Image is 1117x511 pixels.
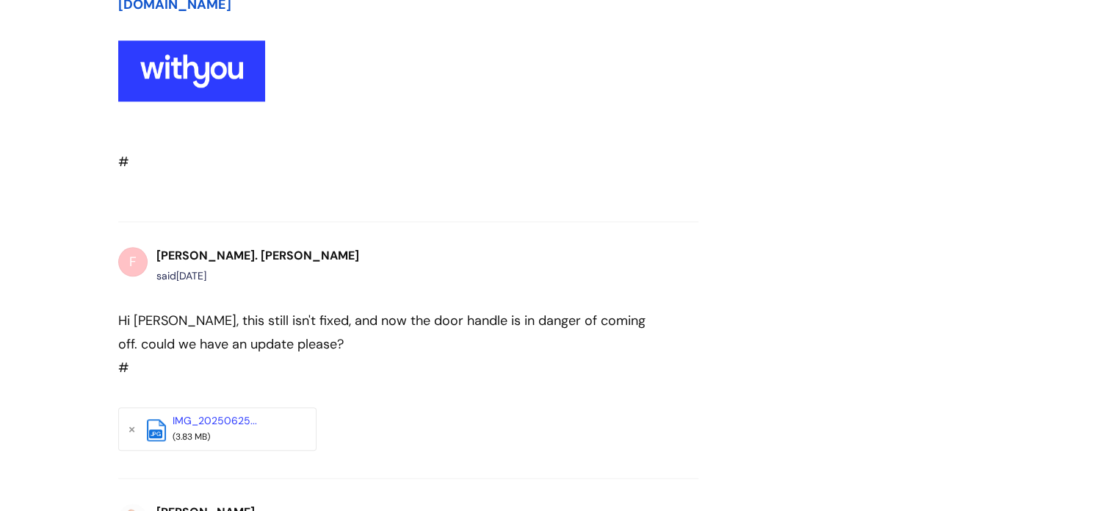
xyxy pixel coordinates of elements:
span: jpg [149,429,163,438]
div: Hi [PERSON_NAME], this still isn't fixed, and now the door handle is in danger of coming off. cou... [118,309,646,357]
a: IMG_20250625... [173,414,257,427]
b: [PERSON_NAME]. [PERSON_NAME] [156,248,359,263]
img: logo.gif [118,40,265,101]
div: said [156,267,359,285]
span: Wed, 25 Jun, 2025 at 10:51 AM [176,269,206,282]
div: (3.83 MB) [173,429,290,446]
div: # [118,309,646,380]
div: F [118,247,148,276]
